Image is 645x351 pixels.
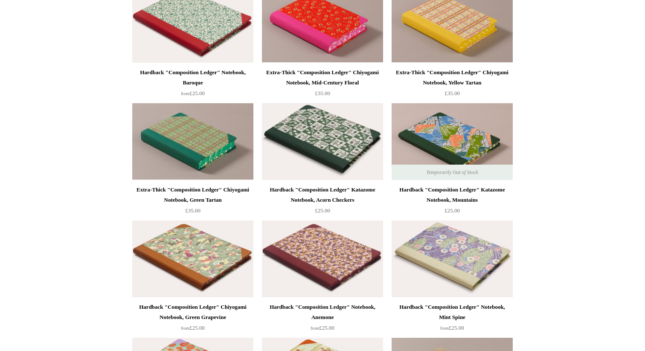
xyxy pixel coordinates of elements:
img: Extra-Thick "Composition Ledger" Chiyogami Notebook, Green Tartan [132,103,253,180]
img: Hardback "Composition Ledger" Chiyogami Notebook, Green Grapevine [132,220,253,297]
img: Hardback "Composition Ledger" Katazome Notebook, Acorn Checkers [262,103,383,180]
a: Hardback "Composition Ledger" Katazome Notebook, Mountains £25.00 [392,185,513,220]
span: £25.00 [315,207,330,214]
div: Hardback "Composition Ledger" Chiyogami Notebook, Green Grapevine [134,302,251,322]
a: Hardback "Composition Ledger" Notebook, Anemone Hardback "Composition Ledger" Notebook, Anemone [262,220,383,297]
a: Extra-Thick "Composition Ledger" Chiyogami Notebook, Mid-Century Floral £35.00 [262,67,383,102]
span: from [311,326,319,331]
div: Extra-Thick "Composition Ledger" Chiyogami Notebook, Mid-Century Floral [264,67,381,88]
img: Hardback "Composition Ledger" Notebook, Mint Spine [392,220,513,297]
span: £25.00 [440,325,464,331]
div: Extra-Thick "Composition Ledger" Chiyogami Notebook, Yellow Tartan [394,67,511,88]
span: from [440,326,449,331]
div: Hardback "Composition Ledger" Katazome Notebook, Acorn Checkers [264,185,381,205]
a: Hardback "Composition Ledger" Katazome Notebook, Mountains Hardback "Composition Ledger" Katazome... [392,103,513,180]
span: from [181,326,189,331]
a: Hardback "Composition Ledger" Chiyogami Notebook, Green Grapevine from£25.00 [132,302,253,337]
div: Hardback "Composition Ledger" Notebook, Mint Spine [394,302,511,322]
div: Hardback "Composition Ledger" Notebook, Baroque [134,67,251,88]
span: from [181,91,189,96]
a: Extra-Thick "Composition Ledger" Chiyogami Notebook, Green Tartan Extra-Thick "Composition Ledger... [132,103,253,180]
img: Hardback "Composition Ledger" Katazome Notebook, Mountains [392,103,513,180]
span: £35.00 [445,90,460,96]
span: £35.00 [185,207,200,214]
span: Temporarily Out of Stock [418,165,486,180]
a: Extra-Thick "Composition Ledger" Chiyogami Notebook, Yellow Tartan £35.00 [392,67,513,102]
div: Extra-Thick "Composition Ledger" Chiyogami Notebook, Green Tartan [134,185,251,205]
span: £25.00 [181,325,205,331]
a: Hardback "Composition Ledger" Notebook, Anemone from£25.00 [262,302,383,337]
span: £25.00 [445,207,460,214]
a: Hardback "Composition Ledger" Notebook, Mint Spine Hardback "Composition Ledger" Notebook, Mint S... [392,220,513,297]
div: Hardback "Composition Ledger" Notebook, Anemone [264,302,381,322]
a: Hardback "Composition Ledger" Katazome Notebook, Acorn Checkers £25.00 [262,185,383,220]
a: Hardback "Composition Ledger" Katazome Notebook, Acorn Checkers Hardback "Composition Ledger" Kat... [262,103,383,180]
span: £25.00 [181,90,205,96]
a: Hardback "Composition Ledger" Chiyogami Notebook, Green Grapevine Hardback "Composition Ledger" C... [132,220,253,297]
a: Extra-Thick "Composition Ledger" Chiyogami Notebook, Green Tartan £35.00 [132,185,253,220]
img: Hardback "Composition Ledger" Notebook, Anemone [262,220,383,297]
div: Hardback "Composition Ledger" Katazome Notebook, Mountains [394,185,511,205]
a: Hardback "Composition Ledger" Notebook, Mint Spine from£25.00 [392,302,513,337]
span: £35.00 [315,90,330,96]
a: Hardback "Composition Ledger" Notebook, Baroque from£25.00 [132,67,253,102]
span: £25.00 [311,325,334,331]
